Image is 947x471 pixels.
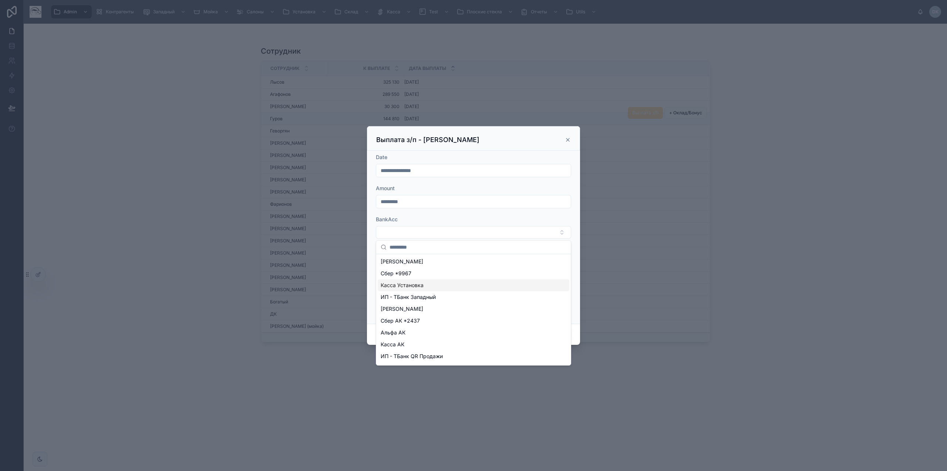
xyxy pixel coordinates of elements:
button: Select Button [376,226,571,239]
h3: Выплата з/п - [PERSON_NAME] [376,135,479,144]
span: Альфа АК [381,329,405,336]
span: Amount [376,185,395,191]
div: Suggestions [376,254,571,365]
span: Date [376,154,387,160]
span: BankAcc [376,216,398,222]
span: [PERSON_NAME] [381,305,423,313]
span: [PERSON_NAME] [381,258,423,265]
span: Касса Установка [381,282,424,289]
span: Сбер *9967 [381,270,411,277]
span: ИП - ТБанк Мойка [381,364,427,372]
span: ИП - ТБанк QR Продажи [381,353,443,360]
span: Сбер АК *2437 [381,317,420,324]
span: ИП - ТБанк Западный [381,293,436,301]
span: Касса АК [381,341,404,348]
